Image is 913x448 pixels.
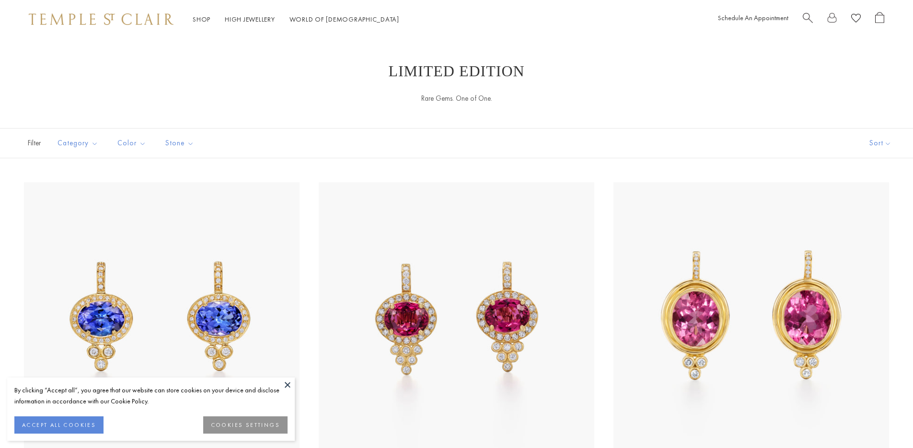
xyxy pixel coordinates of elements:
span: Stone [161,137,201,149]
span: Color [113,137,153,149]
a: High JewelleryHigh Jewellery [225,15,275,24]
button: COOKIES SETTINGS [203,416,288,434]
button: Stone [158,132,201,154]
img: Temple St. Clair [29,13,173,25]
h1: Limited Edition [38,62,875,80]
nav: Main navigation [193,13,399,25]
a: Open Shopping Bag [875,12,884,27]
button: Category [50,132,105,154]
button: Show sort by [848,129,913,158]
a: Schedule An Appointment [718,13,788,22]
a: World of [DEMOGRAPHIC_DATA]World of [DEMOGRAPHIC_DATA] [289,15,399,24]
div: By clicking “Accept all”, you agree that our website can store cookies on your device and disclos... [14,385,288,407]
a: View Wishlist [851,12,861,27]
span: Category [53,137,105,149]
a: Search [803,12,813,27]
div: Rare Gems. One of One. [330,93,584,105]
button: ACCEPT ALL COOKIES [14,416,104,434]
a: ShopShop [193,15,210,24]
button: Color [110,132,153,154]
